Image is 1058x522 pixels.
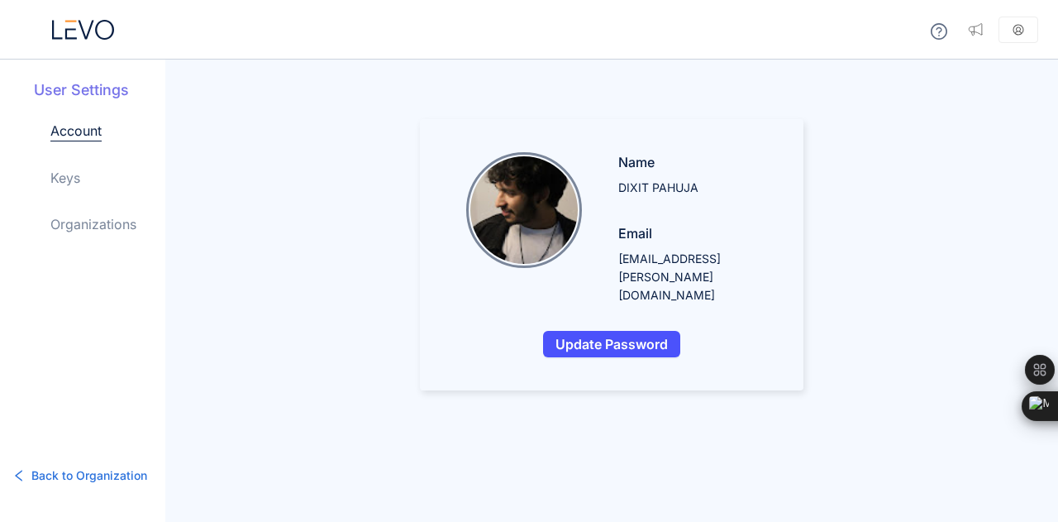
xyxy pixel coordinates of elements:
[34,79,165,101] h5: User Settings
[618,152,770,172] p: Name
[618,223,770,243] p: Email
[50,121,102,141] a: Account
[618,250,770,304] p: [EMAIL_ADDRESS][PERSON_NAME][DOMAIN_NAME]
[50,214,136,234] a: Organizations
[470,156,578,264] img: DIXIT PAHUJA profile
[50,168,80,188] a: Keys
[618,179,770,197] p: DIXIT PAHUJA
[31,467,147,485] span: Back to Organization
[555,337,668,352] span: Update Password
[543,331,680,357] button: Update Password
